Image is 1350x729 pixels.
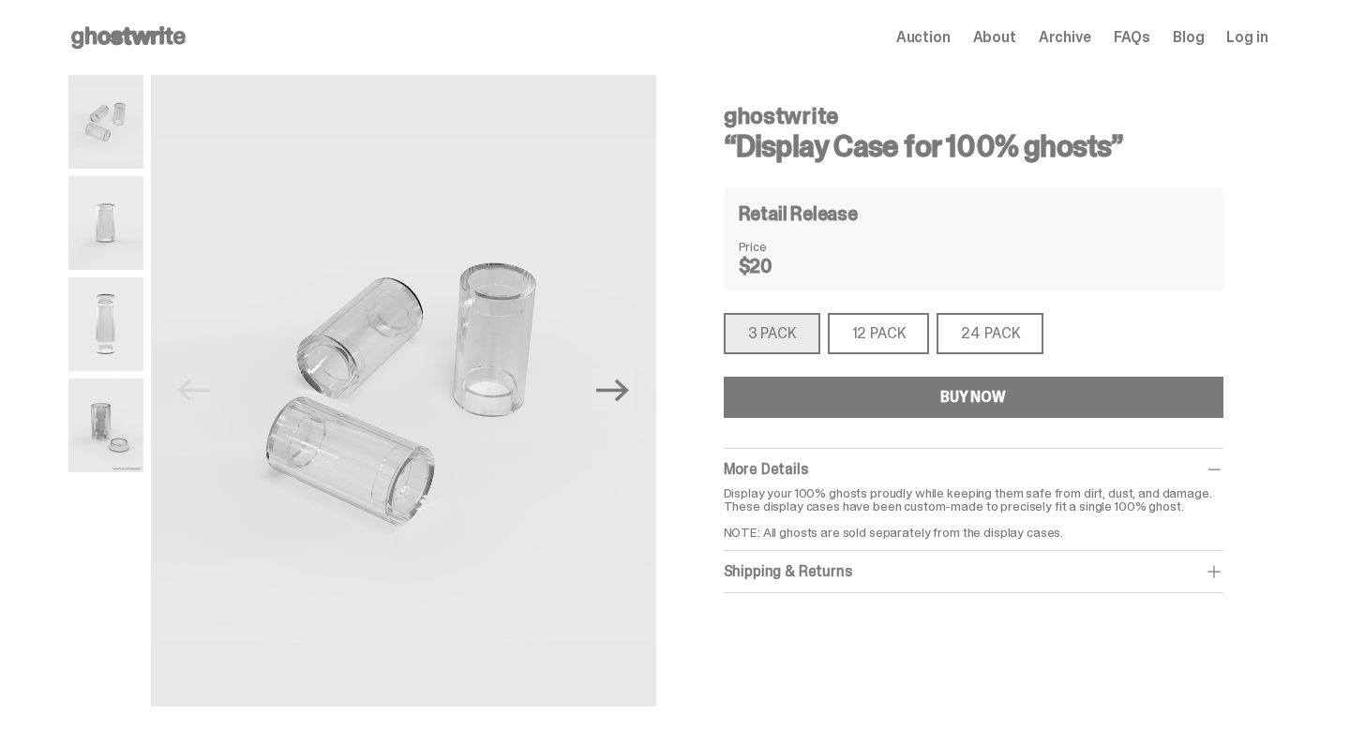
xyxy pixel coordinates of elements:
[68,379,143,472] img: display%20case%20example.png
[940,390,1006,405] div: BUY NOW
[739,240,832,253] dt: Price
[724,105,1223,127] h4: ghostwrite
[739,257,832,275] dd: $20
[1226,30,1267,45] a: Log in
[724,313,820,354] div: 3 PACK
[592,370,634,411] button: Next
[1039,30,1091,45] a: Archive
[937,313,1043,354] div: 24 PACK
[739,204,858,223] h4: Retail Release
[68,176,143,270] img: display%20case%201.png
[896,30,951,45] a: Auction
[724,459,808,479] span: More Details
[724,377,1223,418] button: BUY NOW
[724,131,1223,161] h3: “Display Case for 100% ghosts”
[1114,30,1150,45] a: FAQs
[68,75,143,169] img: display%20cases%203.png
[724,562,1223,581] div: Shipping & Returns
[724,486,1223,539] p: Display your 100% ghosts proudly while keeping them safe from dirt, dust, and damage. These displ...
[151,75,656,707] img: display%20cases%203.png
[1173,30,1204,45] a: Blog
[68,277,143,371] img: display%20case%20open.png
[828,313,930,354] div: 12 PACK
[973,30,1016,45] a: About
